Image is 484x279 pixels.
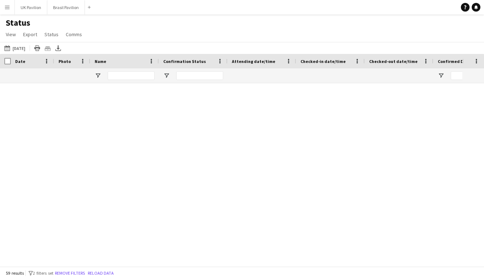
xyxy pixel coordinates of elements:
[6,31,16,38] span: View
[3,44,27,52] button: [DATE]
[176,71,223,80] input: Confirmation Status Filter Input
[163,59,206,64] span: Confirmation Status
[108,71,155,80] input: Name Filter Input
[66,31,82,38] span: Comms
[3,30,19,39] a: View
[54,44,62,52] app-action-btn: Export XLSX
[369,59,418,64] span: Checked-out date/time
[86,269,115,277] button: Reload data
[232,59,275,64] span: Attending date/time
[95,72,101,79] button: Open Filter Menu
[15,59,25,64] span: Date
[33,270,53,276] span: 2 filters set
[33,44,42,52] app-action-btn: Print
[438,72,444,79] button: Open Filter Menu
[95,59,106,64] span: Name
[42,30,61,39] a: Status
[301,59,346,64] span: Checked-in date/time
[15,0,47,14] button: UK Pavilion
[20,30,40,39] a: Export
[63,30,85,39] a: Comms
[59,59,71,64] span: Photo
[438,59,471,64] span: Confirmed Date
[43,44,52,52] app-action-btn: Crew files as ZIP
[23,31,37,38] span: Export
[163,72,170,79] button: Open Filter Menu
[53,269,86,277] button: Remove filters
[44,31,59,38] span: Status
[451,71,480,80] input: Confirmed Date Filter Input
[47,0,85,14] button: Brasil Pavilion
